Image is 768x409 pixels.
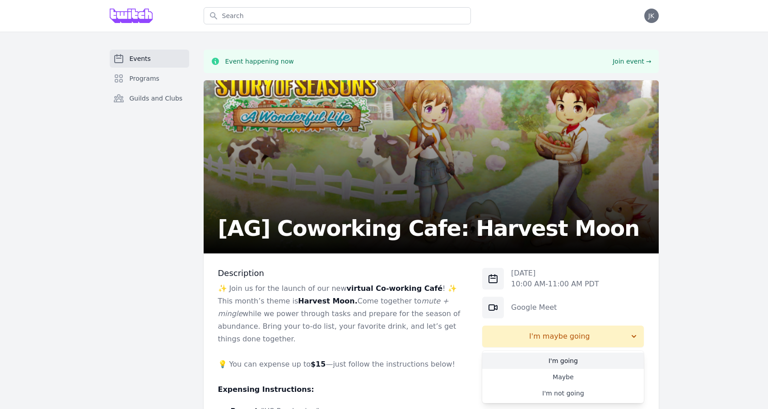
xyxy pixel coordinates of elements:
span: Programs [130,74,159,83]
a: I'm going [482,353,644,369]
em: mute + mingle [218,297,449,318]
button: JK [644,9,659,23]
button: I'm maybe going [482,326,644,347]
a: Guilds and Clubs [110,89,189,107]
span: Events [130,54,151,63]
a: Join event [613,57,652,66]
a: Programs [110,69,189,87]
h2: [AG] Coworking Cafe: Harvest Moon [218,217,640,239]
h3: Description [218,268,468,279]
p: 10:00 AM - 11:00 AM PDT [511,279,599,290]
div: I'm maybe going [482,351,644,403]
p: [DATE] [511,268,599,279]
strong: $15 [311,360,326,368]
p: Event happening now [225,57,294,66]
a: I'm not going [482,385,644,401]
a: Events [110,50,189,68]
span: I'm maybe going [489,331,629,342]
a: Google Meet [511,303,557,312]
strong: Expensing Instructions: [218,385,314,394]
strong: virtual Co-working Café [346,284,442,293]
p: ✨ Join us for the launch of our new ! ✨ This month’s theme is Come together to while we power thr... [218,282,468,345]
span: JK [648,13,654,19]
a: Maybe [482,369,644,385]
p: 💡 You can expense up to —just follow the instructions below! [218,358,468,371]
img: Grove [110,9,153,23]
strong: Harvest Moon. [298,297,357,305]
span: Guilds and Clubs [130,94,183,103]
input: Search [204,7,471,24]
span: → [646,57,652,66]
nav: Sidebar [110,50,189,122]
